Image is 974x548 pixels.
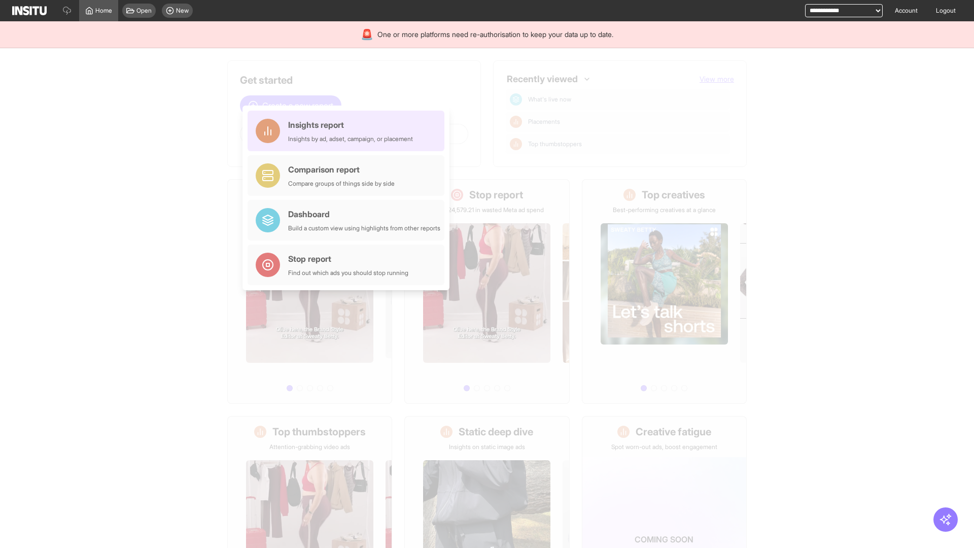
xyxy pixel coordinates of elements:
span: Open [136,7,152,15]
div: 🚨 [361,27,373,42]
div: Stop report [288,253,408,265]
div: Compare groups of things side by side [288,180,395,188]
span: Home [95,7,112,15]
span: New [176,7,189,15]
div: Comparison report [288,163,395,176]
div: Build a custom view using highlights from other reports [288,224,440,232]
div: Insights by ad, adset, campaign, or placement [288,135,413,143]
span: One or more platforms need re-authorisation to keep your data up to date. [377,29,613,40]
div: Find out which ads you should stop running [288,269,408,277]
div: Dashboard [288,208,440,220]
div: Insights report [288,119,413,131]
img: Logo [12,6,47,15]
